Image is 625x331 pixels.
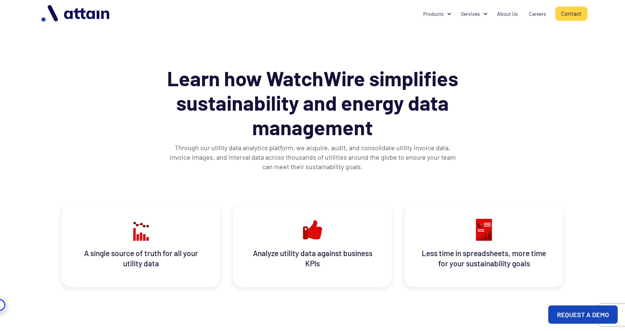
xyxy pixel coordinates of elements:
[418,7,455,21] div: Products
[248,248,377,269] h1: Analyze utility data against business KPIs
[76,248,206,269] h1: A single source of truth for all your utility data
[497,10,518,18] div: About Us
[166,66,459,139] h2: Learn how WatchWire simplifies sustainability and energy data management
[548,305,618,324] a: REQUEST A DEMO
[555,7,587,21] a: Contact
[492,7,523,21] a: About Us
[461,10,480,18] div: Services
[38,2,114,25] img: logo
[455,7,492,21] div: Services
[419,248,549,269] h1: Less time in spreadsheets, more time for your sustainability goals
[523,7,552,21] a: Careers
[423,10,444,18] div: Products
[529,10,546,18] div: Careers
[166,143,459,171] p: Through our utility data analytics platform, we acquire, audit, and consolidate utility invoice d...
